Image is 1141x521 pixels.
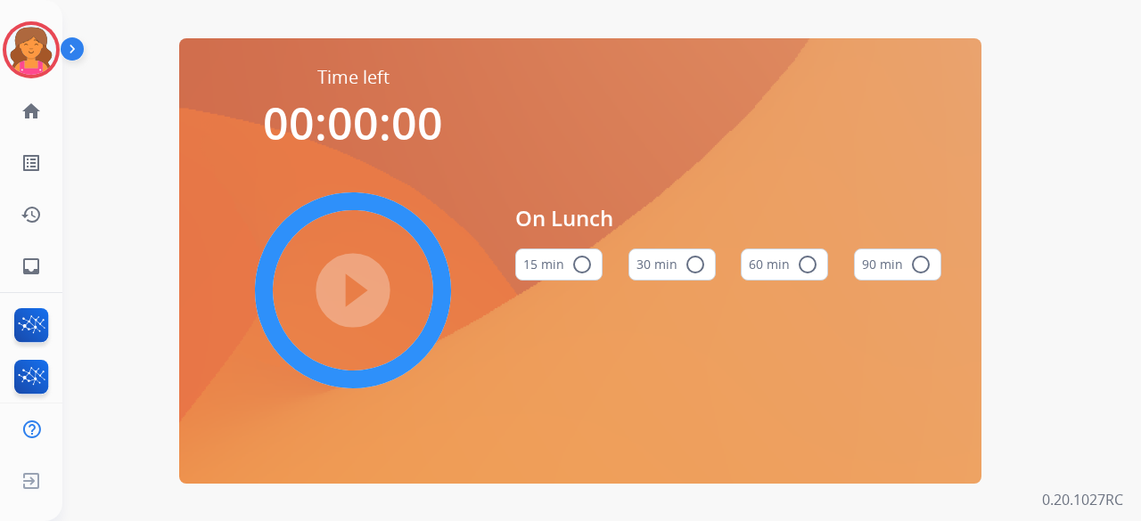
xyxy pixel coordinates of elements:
span: Time left [317,65,390,90]
mat-icon: home [21,101,42,122]
mat-icon: radio_button_unchecked [797,254,818,275]
span: On Lunch [515,202,941,234]
mat-icon: radio_button_unchecked [910,254,932,275]
span: 00:00:00 [263,93,443,153]
mat-icon: inbox [21,256,42,277]
img: avatar [6,25,56,75]
mat-icon: history [21,204,42,225]
button: 90 min [854,248,941,281]
button: 60 min [741,248,828,281]
mat-icon: list_alt [21,152,42,174]
p: 0.20.1027RC [1042,489,1123,510]
button: 15 min [515,248,603,281]
mat-icon: radio_button_unchecked [571,254,593,275]
button: 30 min [628,248,716,281]
mat-icon: radio_button_unchecked [685,254,706,275]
